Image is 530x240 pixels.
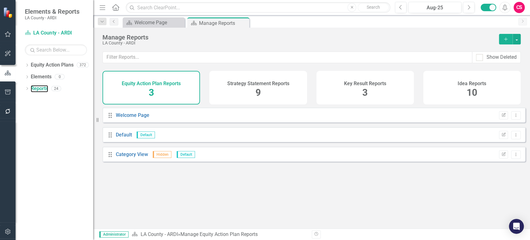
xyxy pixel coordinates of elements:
a: Welcome Page [116,112,149,118]
div: 372 [77,62,89,68]
a: Elements [31,73,52,81]
span: Default [137,132,155,138]
div: 0 [55,74,65,80]
div: Manage Reports [199,19,248,27]
input: Search ClearPoint... [126,2,390,13]
span: 10 [467,87,477,98]
span: Hidden [153,151,171,158]
button: Search [358,3,389,12]
span: Default [177,151,195,158]
div: Open Intercom Messenger [509,219,524,234]
h4: Key Result Reports [344,81,386,86]
input: Search Below... [25,44,87,55]
a: LA County - ARDI [140,231,178,237]
a: LA County - ARDI [25,30,87,37]
h4: Strategy Statement Reports [227,81,289,86]
div: » Manage Equity Action Plan Reports [132,231,307,238]
small: LA County - ARDI [25,15,79,20]
span: Search [367,5,380,10]
div: Manage Reports [102,34,493,41]
button: Aug-25 [408,2,461,13]
span: 9 [256,87,261,98]
a: Reports [31,85,48,92]
button: CS [514,2,525,13]
a: Welcome Page [124,19,183,26]
div: 24 [51,86,61,91]
span: Elements & Reports [25,8,79,15]
h4: Equity Action Plan Reports [122,81,181,86]
div: Aug-25 [410,4,459,12]
span: 3 [362,87,368,98]
span: 3 [149,87,154,98]
h4: Idea Reports [458,81,486,86]
input: Filter Reports... [102,52,472,63]
img: ClearPoint Strategy [3,7,14,18]
span: Administrator [99,231,129,238]
div: Welcome Page [134,19,183,26]
a: Equity Action Plans [31,62,74,69]
a: Category View [116,151,148,157]
div: LA County - ARDI [102,41,493,45]
a: Default [116,132,132,138]
div: Show Deleted [487,54,517,61]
